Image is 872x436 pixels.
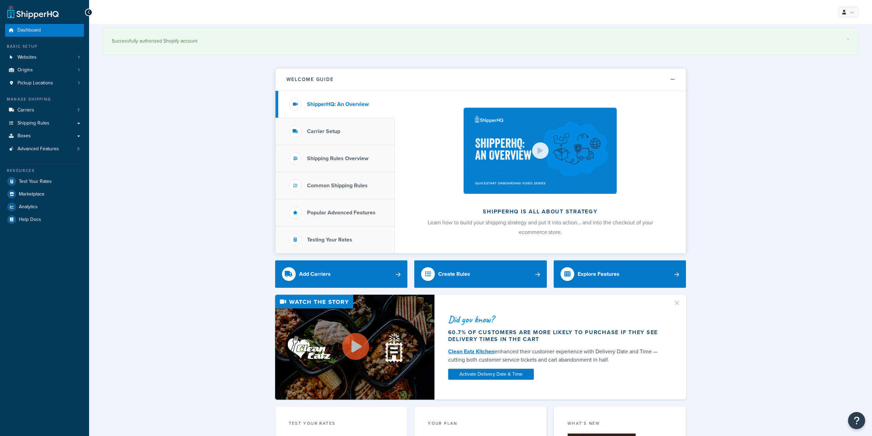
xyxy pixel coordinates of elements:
a: Create Rules [414,260,547,288]
span: Carriers [17,107,34,113]
span: Marketplace [19,191,45,197]
a: Shipping Rules [5,117,84,130]
span: Websites [17,55,37,60]
a: Carriers7 [5,104,84,117]
h3: Popular Advanced Features [307,210,376,216]
a: Help Docs [5,213,84,226]
div: What's New [567,420,673,428]
span: Test Your Rates [19,179,52,185]
a: Add Carriers [275,260,408,288]
a: Test Your Rates [5,175,84,188]
li: Websites [5,51,84,64]
span: Boxes [17,133,31,139]
div: Did you know? [448,315,665,324]
img: Video thumbnail [275,295,434,400]
li: Carriers [5,104,84,117]
span: 7 [77,107,79,113]
div: Explore Features [578,269,619,279]
button: Welcome Guide [275,69,686,91]
a: Marketplace [5,188,84,200]
button: Open Resource Center [848,412,865,429]
h3: Carrier Setup [307,128,340,134]
div: Your Plan [428,420,533,428]
h2: ShipperHQ is all about strategy [413,209,668,215]
span: 3 [77,146,79,152]
li: Origins [5,64,84,76]
div: Resources [5,168,84,174]
div: Add Carriers [299,269,331,279]
a: Dashboard [5,24,84,37]
span: Analytics [19,204,38,210]
span: 1 [78,80,79,86]
img: ShipperHQ is all about strategy [464,108,616,194]
div: enhanced their customer experience with Delivery Date and Time — cutting both customer service ti... [448,347,665,364]
a: Pickup Locations1 [5,77,84,90]
span: Origins [17,67,33,73]
div: Create Rules [438,269,470,279]
span: 1 [78,55,79,60]
span: Dashboard [17,27,41,33]
div: Basic Setup [5,44,84,49]
a: Origins1 [5,64,84,76]
div: 60.7% of customers are more likely to purchase if they see delivery times in the cart [448,329,665,343]
li: Pickup Locations [5,77,84,90]
h3: Testing Your Rates [307,237,352,243]
h2: Welcome Guide [286,77,334,82]
a: Websites1 [5,51,84,64]
a: Activate Delivery Date & Time [448,369,534,380]
h3: ShipperHQ: An Overview [307,101,369,107]
span: Shipping Rules [17,120,49,126]
h3: Common Shipping Rules [307,182,368,189]
span: Advanced Features [17,146,59,152]
div: Manage Shipping [5,96,84,102]
a: Analytics [5,201,84,213]
a: Boxes [5,130,84,142]
div: Test your rates [289,420,394,428]
a: × [847,36,849,42]
span: Pickup Locations [17,80,53,86]
li: Advanced Features [5,143,84,155]
span: Learn how to build your shipping strategy and put it into action… and into the checkout of your e... [428,219,653,236]
a: Advanced Features3 [5,143,84,155]
h3: Shipping Rules Overview [307,155,368,162]
a: Explore Features [554,260,686,288]
span: 1 [78,67,79,73]
a: Clean Eatz Kitchen [448,347,494,355]
span: Help Docs [19,217,41,223]
div: Successfully authorized Shopify account [112,36,849,46]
